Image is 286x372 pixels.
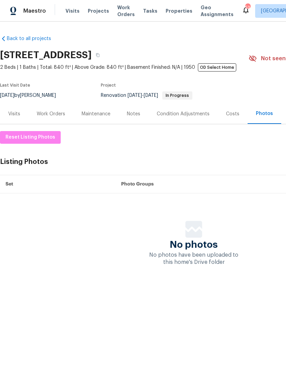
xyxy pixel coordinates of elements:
[143,9,157,13] span: Tasks
[117,4,135,18] span: Work Orders
[245,4,250,11] div: 53
[170,241,218,248] span: No photos
[82,111,110,117] div: Maintenance
[8,111,20,117] div: Visits
[5,133,55,142] span: Reset Listing Photos
[128,93,158,98] span: -
[157,111,210,117] div: Condition Adjustments
[37,111,65,117] div: Work Orders
[65,8,80,14] span: Visits
[101,93,192,98] span: Renovation
[144,93,158,98] span: [DATE]
[166,8,192,14] span: Properties
[88,8,109,14] span: Projects
[127,111,140,117] div: Notes
[128,93,142,98] span: [DATE]
[23,8,46,14] span: Maestro
[149,252,238,265] span: No photos have been uploaded to this home's Drive folder
[201,4,234,18] span: Geo Assignments
[256,110,273,117] div: Photos
[226,111,239,117] div: Costs
[92,49,104,61] button: Copy Address
[198,63,236,72] span: OD Select Home
[163,93,192,98] span: In Progress
[101,83,116,87] span: Project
